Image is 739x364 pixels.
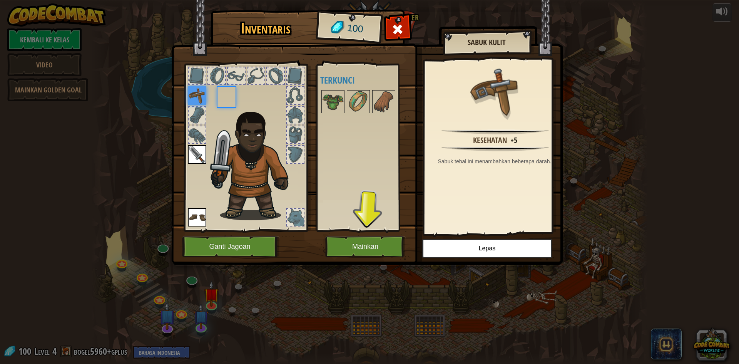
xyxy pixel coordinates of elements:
button: Lepas [422,239,552,258]
img: portrait.png [373,91,395,112]
img: portrait.png [348,91,369,112]
h4: Terkunci [320,75,417,85]
h2: Sabuk Kulit [451,38,523,47]
img: portrait.png [322,91,344,112]
button: Ganti Jagoan [182,236,280,257]
img: hr.png [441,129,548,134]
img: portrait.png [188,208,206,226]
img: hr.png [441,146,548,151]
div: Sabuk tebal ini menambahkan beberapa darah. [438,158,557,165]
span: 100 [346,21,364,36]
div: Kesehatan [473,135,507,146]
img: portrait.png [188,86,206,105]
div: +5 [510,135,517,146]
button: Mainkan [325,236,406,257]
img: portrait.png [470,66,520,116]
img: portrait.png [188,145,206,164]
h1: Inventaris [216,20,314,37]
img: Gordon_Stalwart_Hair.png [207,107,302,220]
